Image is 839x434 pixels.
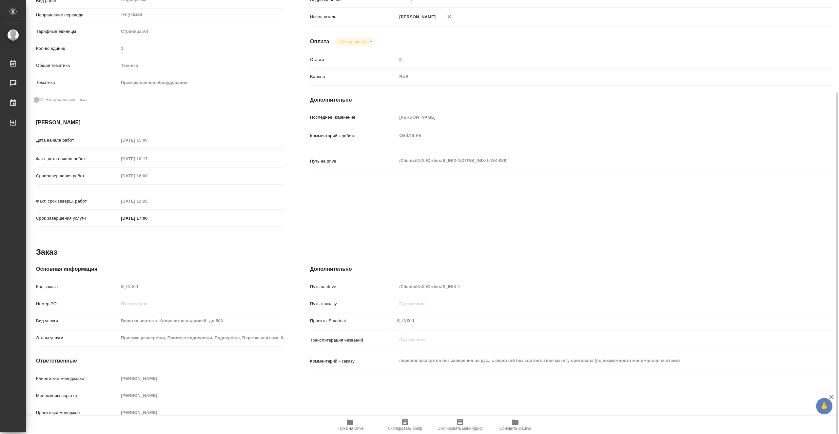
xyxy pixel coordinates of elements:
span: 🙏 [819,399,830,413]
p: Менеджеры верстки [36,392,119,399]
p: Комментарий к заказу [310,358,397,365]
p: Комментарий к работе [310,133,397,139]
p: Дата начала работ [36,137,119,144]
p: Этапы услуги [36,335,119,341]
span: Нотариальный заказ [46,96,87,103]
textarea: перевод паспортов без заверения на рус., с версткой без соответствия макету оригинала (по возможн... [397,355,788,366]
div: Не оплачена [335,37,375,46]
h4: Оплата [310,38,329,46]
p: Тематика [36,79,119,86]
span: Скопировать мини-бриф [438,426,482,431]
input: Пустое поле [119,316,284,325]
button: Скопировать бриф [378,416,433,434]
p: Вид услуги [36,318,119,324]
p: Общая тематика [36,62,119,69]
a: S_INIX-1 [397,318,415,323]
input: Пустое поле [119,44,284,53]
p: [PERSON_NAME] [397,14,436,20]
span: Обновить файлы [499,426,531,431]
input: Пустое поле [119,333,284,343]
button: Не оплачена [338,39,367,45]
span: Папка на Drive [337,426,363,431]
p: Исполнитель [310,14,397,20]
h4: [PERSON_NAME] [36,119,284,127]
p: Последнее изменение [310,114,397,121]
input: Пустое поле [119,154,176,164]
input: Пустое поле [397,112,788,122]
textarea: файл в ин [397,130,788,141]
p: Код заказа [36,284,119,290]
p: Тарифные единицы [36,28,119,35]
input: Пустое поле [119,391,284,400]
p: Путь к заказу [310,301,397,307]
input: Пустое поле [397,282,788,291]
input: Пустое поле [397,299,788,308]
p: Факт. дата начала работ [36,156,119,162]
p: Путь на drive [310,284,397,290]
p: Проектный менеджер [36,409,119,416]
p: Кол-во единиц [36,45,119,52]
h4: Ответственные [36,357,284,365]
input: Пустое поле [119,196,176,206]
input: Пустое поле [119,282,284,291]
p: Путь на drive [310,158,397,165]
p: Срок завершения работ [36,173,119,179]
input: Пустое поле [119,374,284,383]
input: Пустое поле [119,299,284,308]
button: Папка на Drive [322,416,378,434]
p: Ставка [310,56,397,63]
input: ✎ Введи что-нибудь [119,213,176,223]
div: Страница А4 [119,26,284,37]
div: RUB [397,71,788,82]
p: Номер РО [36,301,119,307]
h4: Дополнительно [310,265,832,273]
h4: Основная информация [36,265,284,273]
p: Направление перевода [36,12,119,18]
input: Пустое поле [119,135,176,145]
p: Транслитерация названий [310,337,397,344]
input: Пустое поле [119,171,176,181]
p: Валюта [310,73,397,80]
p: Факт. срок заверш. работ [36,198,119,205]
h4: Дополнительно [310,96,832,104]
button: Удалить исполнителя [442,10,457,24]
input: Пустое поле [397,55,788,64]
button: 🙏 [816,398,832,414]
button: Скопировать мини-бриф [433,416,488,434]
div: Техника [119,60,284,71]
p: Клиентские менеджеры [36,375,119,382]
input: Пустое поле [119,408,284,417]
div: Промышленное оборудование [119,77,284,88]
span: Скопировать бриф [388,426,422,431]
button: Обновить файлы [488,416,543,434]
textarea: /Clients/INIX /Orders/S_INIX-1/DTP/S_INIX-1-WK-038 [397,155,788,166]
p: Проекты Smartcat [310,318,397,324]
p: Срок завершения услуги [36,215,119,222]
h2: Заказ [36,247,57,257]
